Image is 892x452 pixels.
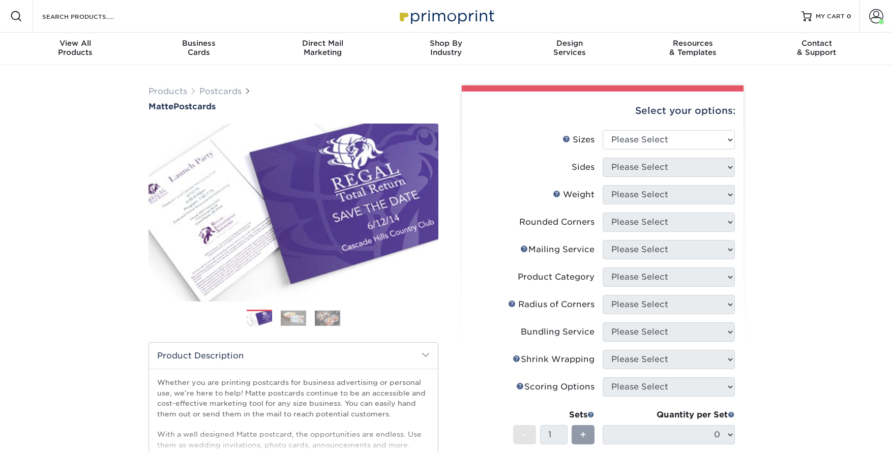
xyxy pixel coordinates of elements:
[148,102,173,111] span: Matte
[519,216,594,228] div: Rounded Corners
[148,102,438,111] a: MattePostcards
[508,33,631,65] a: DesignServices
[521,326,594,338] div: Bundling Service
[847,13,851,20] span: 0
[522,427,527,442] span: -
[199,86,242,96] a: Postcards
[631,33,755,65] a: Resources& Templates
[281,310,306,326] img: Postcards 02
[755,39,878,48] span: Contact
[247,310,272,328] img: Postcards 01
[137,33,261,65] a: BusinessCards
[508,39,631,48] span: Design
[516,381,594,393] div: Scoring Options
[137,39,261,48] span: Business
[816,12,845,21] span: MY CART
[553,189,594,201] div: Weight
[14,39,137,57] div: Products
[755,39,878,57] div: & Support
[384,39,508,48] span: Shop By
[395,5,497,27] img: Primoprint
[261,39,384,48] span: Direct Mail
[315,310,340,326] img: Postcards 03
[148,112,438,313] img: Matte 01
[755,33,878,65] a: Contact& Support
[508,39,631,57] div: Services
[14,39,137,48] span: View All
[513,353,594,366] div: Shrink Wrapping
[580,427,586,442] span: +
[470,92,735,130] div: Select your options:
[148,86,187,96] a: Products
[631,39,755,48] span: Resources
[562,134,594,146] div: Sizes
[148,102,438,111] h1: Postcards
[261,33,384,65] a: Direct MailMarketing
[137,39,261,57] div: Cards
[520,244,594,256] div: Mailing Service
[384,39,508,57] div: Industry
[41,10,140,22] input: SEARCH PRODUCTS.....
[384,33,508,65] a: Shop ByIndustry
[518,271,594,283] div: Product Category
[508,298,594,311] div: Radius of Corners
[603,409,735,421] div: Quantity per Set
[261,39,384,57] div: Marketing
[572,161,594,173] div: Sides
[14,33,137,65] a: View AllProducts
[631,39,755,57] div: & Templates
[149,343,438,369] h2: Product Description
[513,409,594,421] div: Sets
